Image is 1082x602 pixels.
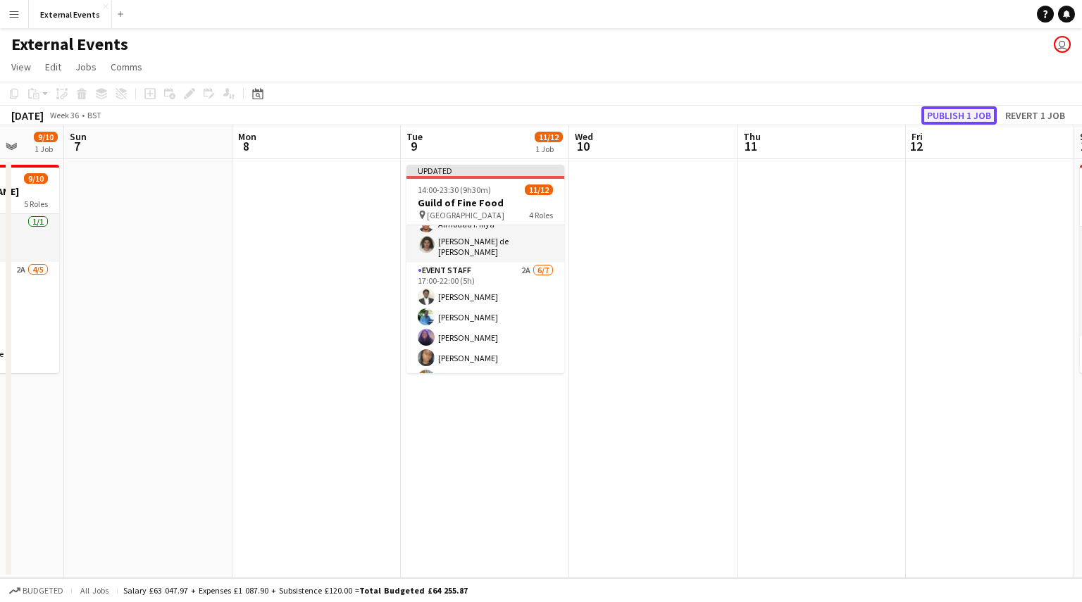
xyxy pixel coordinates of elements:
[111,61,142,73] span: Comms
[741,138,761,154] span: 11
[23,586,63,596] span: Budgeted
[236,138,256,154] span: 8
[535,132,563,142] span: 11/12
[909,138,923,154] span: 12
[535,144,562,154] div: 1 Job
[406,190,564,263] app-card-role: Event bartender2/216:30-23:30 (7h)Almodad I. Iliya[PERSON_NAME] de [PERSON_NAME]
[575,130,593,143] span: Wed
[238,130,256,143] span: Mon
[11,61,31,73] span: View
[404,138,423,154] span: 9
[70,58,102,76] a: Jobs
[1000,106,1071,125] button: Revert 1 job
[406,165,564,373] app-job-card: Updated14:00-23:30 (9h30m)11/12Guild of Fine Food [GEOGRAPHIC_DATA]4 Roles15:00-23:30 (8h30m)[PER...
[75,61,97,73] span: Jobs
[45,61,61,73] span: Edit
[11,108,44,123] div: [DATE]
[39,58,67,76] a: Edit
[11,34,128,55] h1: External Events
[529,210,553,220] span: 4 Roles
[921,106,997,125] button: Publish 1 job
[70,130,87,143] span: Sun
[418,184,491,195] span: 14:00-23:30 (9h30m)
[406,196,564,209] h3: Guild of Fine Food
[68,138,87,154] span: 7
[46,110,82,120] span: Week 36
[7,583,66,598] button: Budgeted
[359,585,468,596] span: Total Budgeted £64 255.87
[35,144,57,154] div: 1 Job
[427,210,504,220] span: [GEOGRAPHIC_DATA]
[29,1,112,28] button: External Events
[743,130,761,143] span: Thu
[406,165,564,176] div: Updated
[406,130,423,143] span: Tue
[24,173,48,184] span: 9/10
[1054,36,1071,53] app-user-avatar: Events by Camberwell Arms
[87,110,101,120] div: BST
[123,585,468,596] div: Salary £63 047.97 + Expenses £1 087.90 + Subsistence £120.00 =
[406,263,564,433] app-card-role: Event staff2A6/717:00-22:00 (5h)[PERSON_NAME][PERSON_NAME][PERSON_NAME][PERSON_NAME][PERSON_NAME]
[105,58,148,76] a: Comms
[525,184,553,195] span: 11/12
[77,585,111,596] span: All jobs
[34,132,58,142] span: 9/10
[912,130,923,143] span: Fri
[6,58,37,76] a: View
[573,138,593,154] span: 10
[24,199,48,209] span: 5 Roles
